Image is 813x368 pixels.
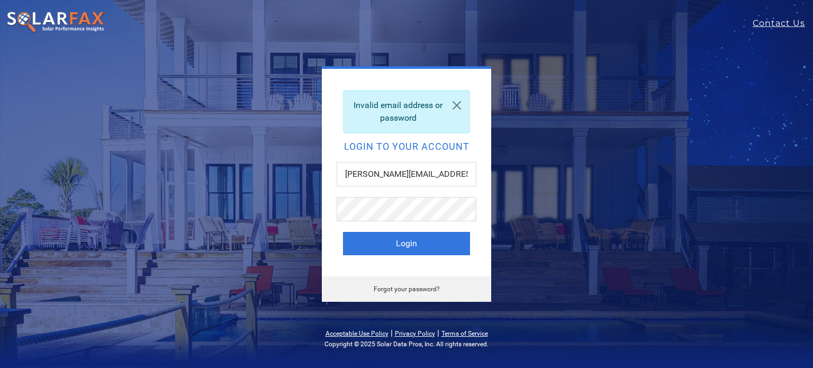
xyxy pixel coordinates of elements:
a: Privacy Policy [395,330,435,337]
a: Terms of Service [441,330,488,337]
a: Contact Us [753,17,813,30]
a: Close [444,91,469,120]
input: Email [337,162,476,186]
a: Acceptable Use Policy [326,330,389,337]
img: SolarFax [6,11,106,33]
h2: Login to your account [343,142,470,151]
span: | [437,328,439,338]
div: Invalid email address or password [343,90,470,133]
span: | [391,328,393,338]
a: Forgot your password? [374,285,440,293]
button: Login [343,232,470,255]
